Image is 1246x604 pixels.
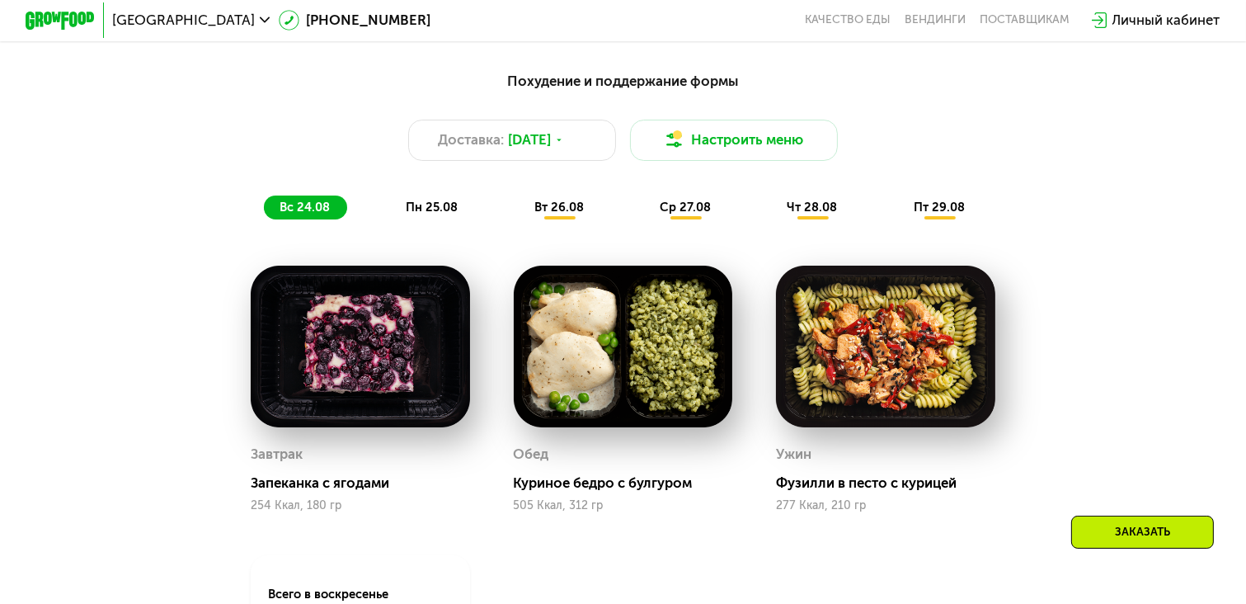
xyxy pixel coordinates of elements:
[508,130,551,150] span: [DATE]
[514,474,747,492] div: Куриное бедро с булгуром
[406,200,458,215] span: пн 25.08
[251,474,484,492] div: Запеканка с ягодами
[438,130,504,150] span: Доставка:
[1071,516,1214,549] div: Заказать
[914,200,965,215] span: пт 29.08
[776,441,811,467] div: Ужин
[1112,10,1220,31] div: Личный кабинет
[514,499,733,512] div: 505 Ккал, 312 гр
[776,499,995,512] div: 277 Ккал, 210 гр
[660,200,711,215] span: ср 27.08
[776,474,1009,492] div: Фузилли в песто с курицей
[112,13,255,27] span: [GEOGRAPHIC_DATA]
[251,499,470,512] div: 254 Ккал, 180 гр
[534,200,584,215] span: вт 26.08
[806,13,891,27] a: Качество еды
[980,13,1070,27] div: поставщикам
[280,200,330,215] span: вс 24.08
[279,10,431,31] a: [PHONE_NUMBER]
[110,70,1135,92] div: Похудение и поддержание формы
[788,200,838,215] span: чт 28.08
[905,13,966,27] a: Вендинги
[630,120,838,161] button: Настроить меню
[514,441,549,467] div: Обед
[251,441,303,467] div: Завтрак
